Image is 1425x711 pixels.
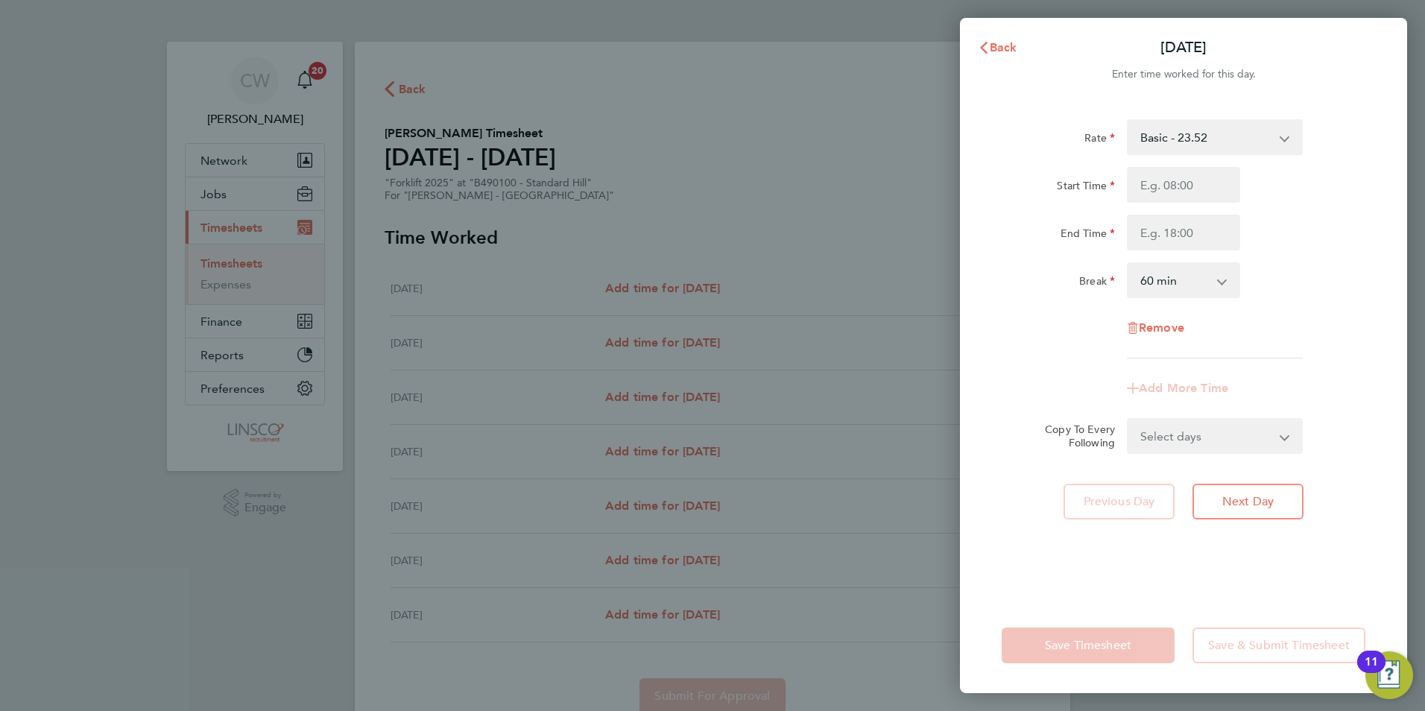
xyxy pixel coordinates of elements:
span: Remove [1139,320,1184,335]
label: Copy To Every Following [1033,423,1115,449]
button: Next Day [1192,484,1304,519]
label: End Time [1061,227,1115,244]
button: Open Resource Center, 11 new notifications [1365,651,1413,699]
label: Rate [1084,131,1115,149]
div: 11 [1365,662,1378,681]
button: Back [963,33,1032,63]
span: Back [990,40,1017,54]
label: Start Time [1057,179,1115,197]
button: Remove [1127,322,1184,334]
input: E.g. 18:00 [1127,215,1240,250]
p: [DATE] [1160,37,1207,58]
div: Enter time worked for this day. [960,66,1407,83]
span: Next Day [1222,494,1274,509]
label: Break [1079,274,1115,292]
input: E.g. 08:00 [1127,167,1240,203]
